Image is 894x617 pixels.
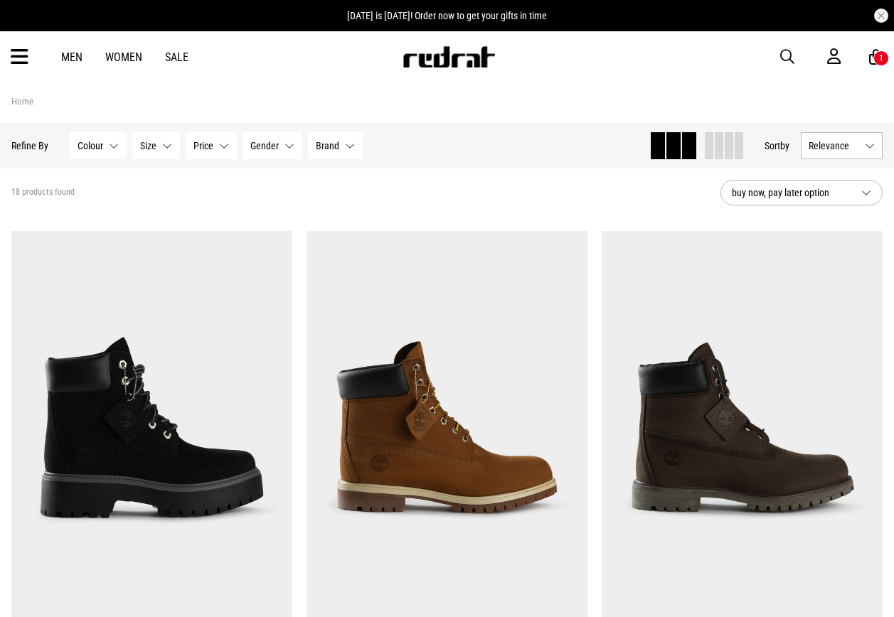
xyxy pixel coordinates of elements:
[193,140,213,151] span: Price
[732,184,850,201] span: buy now, pay later option
[186,132,237,159] button: Price
[801,132,883,159] button: Relevance
[308,132,363,159] button: Brand
[11,140,48,151] p: Refine By
[243,132,302,159] button: Gender
[765,137,789,154] button: Sortby
[140,140,156,151] span: Size
[316,140,339,151] span: Brand
[11,96,33,107] a: Home
[780,140,789,151] span: by
[11,187,75,198] span: 18 products found
[165,50,188,64] a: Sale
[869,50,883,65] a: 1
[105,50,142,64] a: Women
[132,132,180,159] button: Size
[250,140,279,151] span: Gender
[402,46,496,68] img: Redrat logo
[347,10,547,21] span: [DATE] is [DATE]! Order now to get your gifts in time
[720,180,883,205] button: buy now, pay later option
[809,140,859,151] span: Relevance
[61,50,83,64] a: Men
[879,53,883,63] div: 1
[70,132,127,159] button: Colour
[78,140,103,151] span: Colour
